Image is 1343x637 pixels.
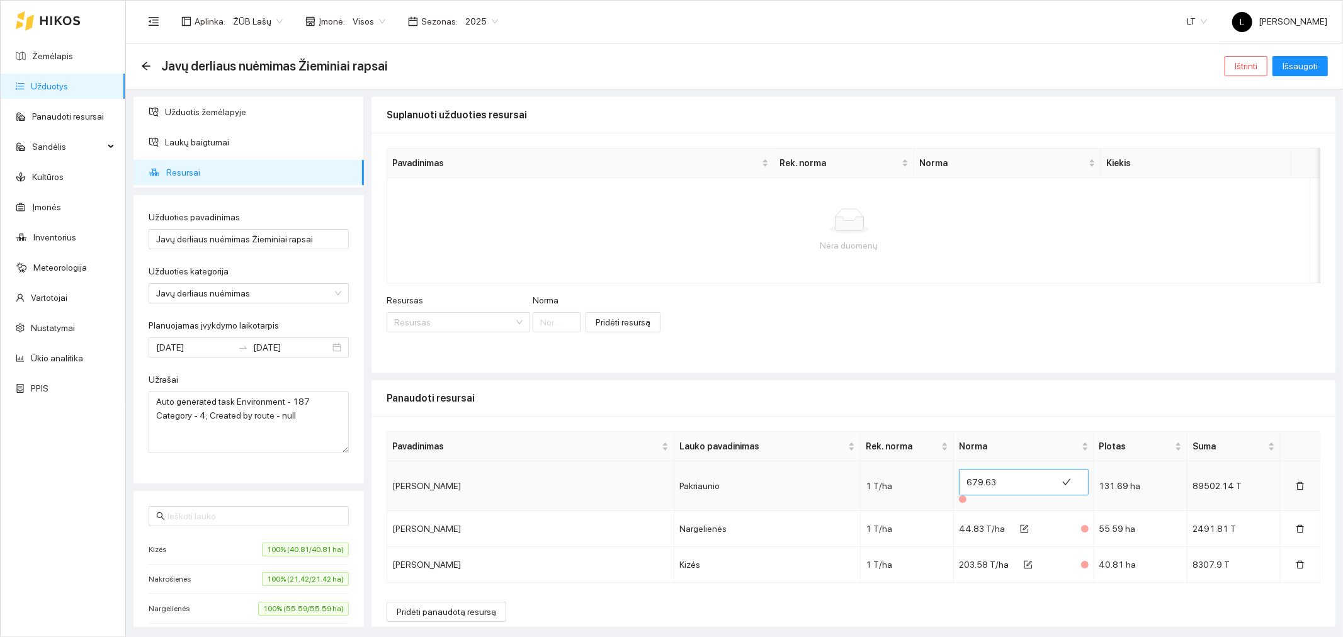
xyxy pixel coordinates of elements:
[919,156,1085,170] span: Norma
[141,9,166,34] button: menu-fold
[238,342,248,352] span: to
[959,439,1079,453] span: Norma
[1014,555,1043,575] button: form
[148,16,159,27] span: menu-fold
[156,341,233,354] input: Planuojamas įvykdymo laikotarpis
[238,342,248,352] span: swap-right
[1187,12,1207,31] span: LT
[387,380,1320,416] div: Panaudoti resursai
[319,14,345,28] span: Įmonė :
[165,130,354,155] span: Laukų baigtumai
[674,547,861,583] td: Kizės
[31,353,83,363] a: Ūkio analitika
[262,543,349,556] span: 100% (40.81/40.81 ha)
[394,313,514,332] input: Resursas
[387,461,674,511] td: [PERSON_NAME]
[1020,524,1029,534] span: form
[1094,511,1187,547] td: 55.59 ha
[387,432,674,461] th: this column's title is Pavadinimas,this column is sortable
[1296,560,1305,570] span: delete
[387,547,674,583] td: [PERSON_NAME]
[149,229,349,249] input: Užduoties pavadinimas
[397,605,496,619] span: Pridėti panaudotą resursą
[32,134,104,159] span: Sandėlis
[914,149,1101,178] th: this column's title is Norma,this column is sortable
[533,294,558,307] label: Norma
[392,439,659,453] span: Pavadinimas
[1272,56,1328,76] button: Išsaugoti
[387,149,774,178] th: this column's title is Pavadinimas,this column is sortable
[674,432,861,461] th: this column's title is Lauko pavadinimas,this column is sortable
[181,16,191,26] span: layout
[586,312,660,332] button: Pridėti resursą
[861,461,954,511] td: 1 T/ha
[31,81,68,91] a: Užduotys
[156,284,341,303] span: Javų derliaus nuėmimas
[1296,524,1305,534] span: delete
[32,172,64,182] a: Kultūros
[31,293,67,303] a: Vartotojai
[156,512,165,521] span: search
[866,439,939,453] span: Rek. norma
[149,392,349,453] textarea: Užrašai
[149,319,279,332] label: Planuojamas įvykdymo laikotarpis
[861,432,954,461] th: this column's title is Rek. norma,this column is sortable
[1240,12,1245,32] span: L
[1187,461,1281,511] td: 89502.14 T
[1286,519,1315,539] button: delete
[141,61,151,72] div: Atgal
[149,602,196,615] span: Nargelienės
[167,509,341,523] input: Ieškoti lauko
[408,16,418,26] span: calendar
[1193,439,1266,453] span: Suma
[1187,547,1281,583] td: 8307.9 T
[1052,472,1081,492] button: check
[33,232,76,242] a: Inventorius
[1062,478,1071,488] span: check
[387,97,1320,133] div: Suplanuoti užduoties resursai
[32,202,61,212] a: Įmonės
[596,315,650,329] span: Pridėti resursą
[1296,482,1305,492] span: delete
[258,602,349,616] span: 100% (55.59/55.59 ha)
[387,294,423,307] label: Resursas
[31,323,75,333] a: Nustatymai
[1232,16,1327,26] span: [PERSON_NAME]
[149,211,240,224] label: Užduoties pavadinimas
[31,383,48,393] a: PPIS
[421,14,458,28] span: Sezonas :
[305,16,315,26] span: shop
[165,99,354,125] span: Užduotis žemėlapyje
[959,524,1005,534] span: 44.83 T/ha
[353,12,385,31] span: Visos
[959,560,1009,570] span: 203.58 T/ha
[774,149,914,178] th: this column's title is Rek. norma,this column is sortable
[1187,432,1281,461] th: this column's title is Suma,this column is sortable
[166,160,354,185] span: Resursai
[161,56,388,76] span: Javų derliaus nuėmimas Žieminiai rapsai
[233,12,283,31] span: ŽŪB Lašų
[1225,56,1267,76] button: Ištrinti
[141,61,151,71] span: arrow-left
[387,511,674,547] td: [PERSON_NAME]
[1286,476,1315,496] button: delete
[1094,547,1187,583] td: 40.81 ha
[674,511,861,547] td: Nargelienės
[32,51,73,61] a: Žemėlapis
[861,511,954,547] td: 1 T/ha
[397,239,1301,252] div: Nėra duomenų
[149,265,229,278] label: Užduoties kategorija
[1099,439,1172,453] span: Plotas
[1024,560,1033,570] span: form
[387,602,506,622] button: Pridėti panaudotą resursą
[954,432,1094,461] th: this column's title is Norma,this column is sortable
[1094,432,1187,461] th: this column's title is Plotas,this column is sortable
[1235,59,1257,73] span: Ištrinti
[1187,511,1281,547] td: 2491.81 T
[149,373,178,386] label: Užrašai
[149,573,197,585] span: Nakrošienės
[533,312,581,332] input: Norma
[195,14,225,28] span: Aplinka :
[253,341,330,354] input: Pabaigos data
[33,262,87,273] a: Meteorologija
